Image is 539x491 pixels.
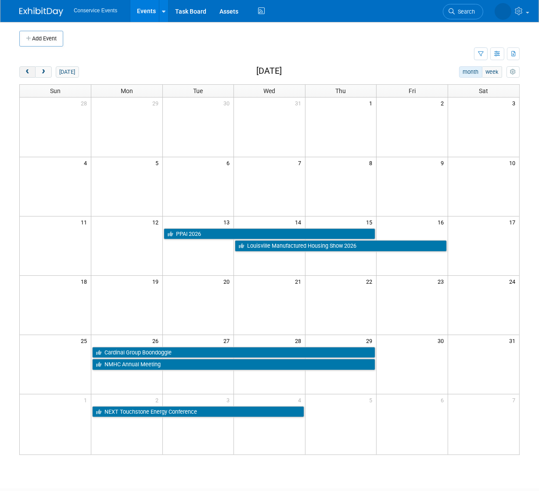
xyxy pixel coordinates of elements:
[294,276,305,287] span: 21
[235,240,447,252] a: Louisville Manufactured Housing Show 2026
[83,394,91,405] span: 1
[437,276,448,287] span: 23
[151,335,162,346] span: 26
[223,97,234,108] span: 30
[80,217,91,227] span: 11
[508,276,519,287] span: 24
[409,87,416,94] span: Fri
[437,217,448,227] span: 16
[223,335,234,346] span: 27
[74,7,117,14] span: Conservice Events
[440,97,448,108] span: 2
[294,217,305,227] span: 14
[92,406,304,418] a: NEXT Touchstone Energy Conference
[368,394,376,405] span: 5
[368,97,376,108] span: 1
[336,87,346,94] span: Thu
[263,87,275,94] span: Wed
[495,3,511,20] img: Amiee Griffey
[437,335,448,346] span: 30
[56,66,79,78] button: [DATE]
[155,157,162,168] span: 5
[50,87,61,94] span: Sun
[164,228,376,240] a: PPAI 2026
[19,31,63,47] button: Add Event
[443,4,483,19] a: Search
[19,7,63,16] img: ExhibitDay
[193,87,203,94] span: Tue
[151,276,162,287] span: 19
[368,157,376,168] span: 8
[256,66,282,76] h2: [DATE]
[80,97,91,108] span: 28
[365,335,376,346] span: 29
[226,157,234,168] span: 6
[83,157,91,168] span: 4
[365,217,376,227] span: 15
[508,217,519,227] span: 17
[19,66,36,78] button: prev
[511,97,519,108] span: 3
[35,66,51,78] button: next
[223,276,234,287] span: 20
[455,8,475,15] span: Search
[92,359,375,370] a: NMHC Annual Meeting
[459,66,482,78] button: month
[511,394,519,405] span: 7
[510,69,516,75] i: Personalize Calendar
[297,157,305,168] span: 7
[223,217,234,227] span: 13
[80,335,91,346] span: 25
[294,97,305,108] span: 31
[294,335,305,346] span: 28
[479,87,488,94] span: Sat
[508,335,519,346] span: 31
[440,157,448,168] span: 9
[121,87,133,94] span: Mon
[151,217,162,227] span: 12
[507,66,520,78] button: myCustomButton
[508,157,519,168] span: 10
[440,394,448,405] span: 6
[155,394,162,405] span: 2
[365,276,376,287] span: 22
[482,66,502,78] button: week
[297,394,305,405] span: 4
[151,97,162,108] span: 29
[80,276,91,287] span: 18
[92,347,375,358] a: Cardinal Group Boondoggle
[226,394,234,405] span: 3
